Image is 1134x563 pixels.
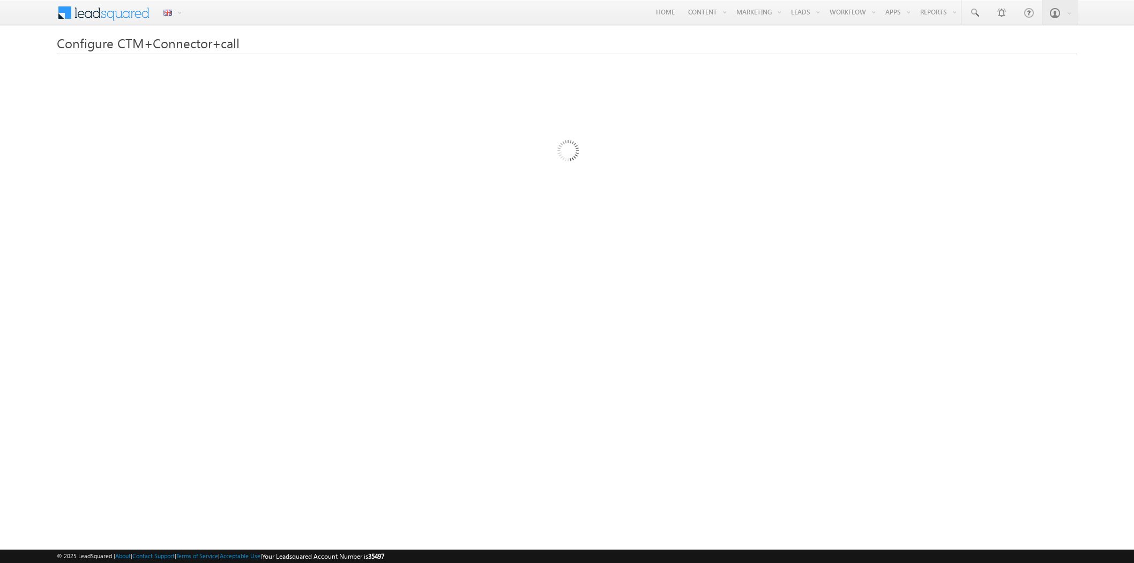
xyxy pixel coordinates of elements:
[262,552,384,560] span: Your Leadsquared Account Number is
[57,34,240,51] span: Configure CTM+Connector+call
[132,552,175,559] a: Contact Support
[115,552,131,559] a: About
[368,552,384,560] span: 35497
[220,552,260,559] a: Acceptable Use
[512,97,623,208] img: Loading...
[176,552,218,559] a: Terms of Service
[57,551,384,561] span: © 2025 LeadSquared | | | | |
